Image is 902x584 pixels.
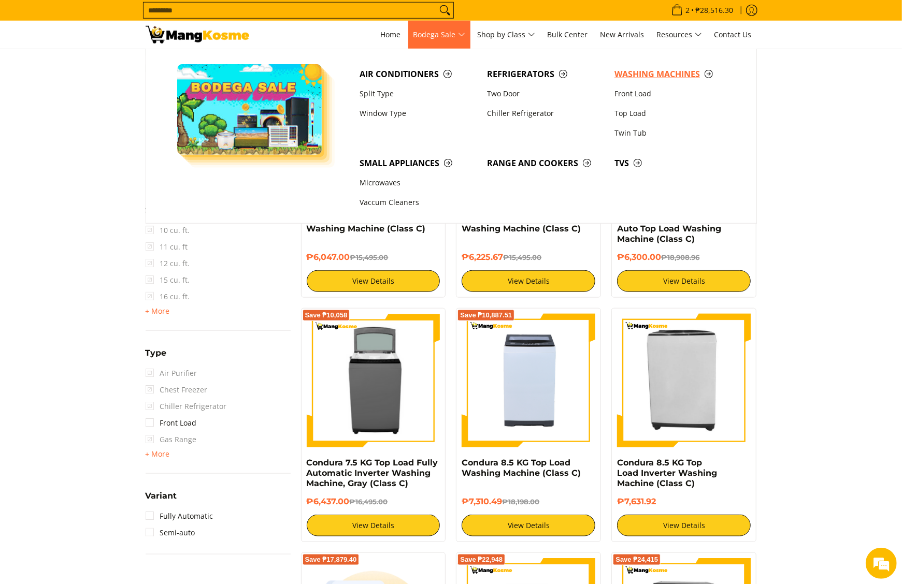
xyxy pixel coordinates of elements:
h6: ₱6,047.00 [307,252,440,262]
span: Variant [146,492,177,500]
summary: Open [146,492,177,508]
a: Two Door [482,84,609,104]
span: 15 cu. ft. [146,272,190,288]
h6: ₱6,225.67 [462,252,595,262]
span: + More [146,450,170,458]
a: Shop by Class [473,21,540,49]
summary: Open [146,349,167,365]
span: We're online! [60,130,143,235]
span: ₱28,516.30 [694,7,735,14]
del: ₱15,495.00 [503,253,541,261]
a: Chiller Refrigerator [482,104,609,123]
span: Save ₱10,058 [305,312,348,318]
a: View Details [617,270,751,292]
span: Contact Us [714,30,752,39]
h6: ₱6,300.00 [617,252,751,262]
span: Small Appliances [360,157,477,170]
a: Fully Automatic [146,508,213,524]
a: Front Load [609,84,737,104]
span: Home [381,30,401,39]
a: View Details [617,515,751,536]
span: TVs [614,157,732,170]
a: Small Appliances [354,153,482,173]
span: Gas Range [146,431,197,448]
a: Semi-auto [146,524,195,541]
a: Contact Us [709,21,757,49]
span: 16 cu. ft. [146,288,190,305]
span: Bodega Sale [413,28,465,41]
span: Save ₱17,879.40 [305,557,357,563]
textarea: Type your message and hit 'Enter' [5,283,197,319]
span: Bulk Center [548,30,588,39]
span: Shop by Class [478,28,535,41]
a: Resources [652,21,707,49]
span: Chest Freezer [146,382,208,398]
del: ₱16,495.00 [350,498,388,506]
span: Range and Cookers [487,157,604,170]
nav: Main Menu [260,21,757,49]
span: Air Purifier [146,365,197,382]
a: Washing Machines [609,64,737,84]
a: Microwaves [354,173,482,193]
a: Front Load [146,415,197,431]
span: + More [146,307,170,315]
span: Save ₱24,415 [615,557,658,563]
a: New Arrivals [595,21,650,49]
a: Top Load [609,104,737,123]
img: Class C Home &amp; Business Appliances: Up to 70% Off l Mang Kosme [146,26,249,43]
img: Condura 8.5 KG Top Load Washing Machine (Class C) [462,314,595,447]
a: View Details [307,270,440,292]
span: Washing Machines [614,68,732,81]
img: condura-7.5kg-fully-automatic-top-load-inverter-washing-machine-class-a-full-view-mang-kosme [312,314,435,447]
span: Type [146,349,167,357]
div: Chat with us now [54,58,174,71]
span: 2 [684,7,692,14]
summary: Open [146,448,170,460]
img: Condura 8.5 KG Top Load Inverter Washing Machine (Class C) [617,314,751,447]
span: Chiller Refrigerator [146,398,227,415]
span: Refrigerators [487,68,604,81]
span: Air Conditioners [360,68,477,81]
span: Resources [657,28,702,41]
a: Bulk Center [542,21,593,49]
a: Condura 8.5 KG Top Load Washing Machine (Class C) [462,458,581,478]
span: Save ₱22,948 [460,557,503,563]
a: Range and Cookers [482,153,609,173]
span: New Arrivals [600,30,645,39]
a: View Details [462,515,595,536]
a: Split Type [354,84,482,104]
a: Air Conditioners [354,64,482,84]
h6: ₱7,631.92 [617,497,751,507]
span: 10 cu. ft. [146,222,190,239]
summary: Open [146,305,170,317]
a: Condura 8.5 KG Fully-Auto Top Load Washing Machine (Class C) [617,213,721,244]
button: Search [437,3,453,18]
a: Bodega Sale [408,21,470,49]
div: Minimize live chat window [170,5,195,30]
a: View Details [307,515,440,536]
a: Home [376,21,406,49]
span: 12 cu. ft. [146,255,190,272]
a: Vaccum Cleaners [354,193,482,213]
a: Refrigerators [482,64,609,84]
a: TVs [609,153,737,173]
h6: ₱6,437.00 [307,497,440,507]
del: ₱18,908.96 [661,253,699,261]
h6: ₱7,310.49 [462,497,595,507]
a: Condura 7.5 KG Top Load Fully Automatic Inverter Washing Machine, Gray (Class C) [307,458,438,488]
span: Save ₱10,887.51 [460,312,512,318]
span: 11 cu. ft [146,239,188,255]
span: • [668,5,737,16]
a: View Details [462,270,595,292]
a: Twin Tub [609,123,737,143]
a: Condura 8.5 KG Top Load Inverter Washing Machine (Class C) [617,458,717,488]
a: Window Type [354,104,482,123]
del: ₱18,198.00 [502,498,539,506]
del: ₱15,495.00 [350,253,389,261]
img: Bodega Sale [177,64,322,155]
